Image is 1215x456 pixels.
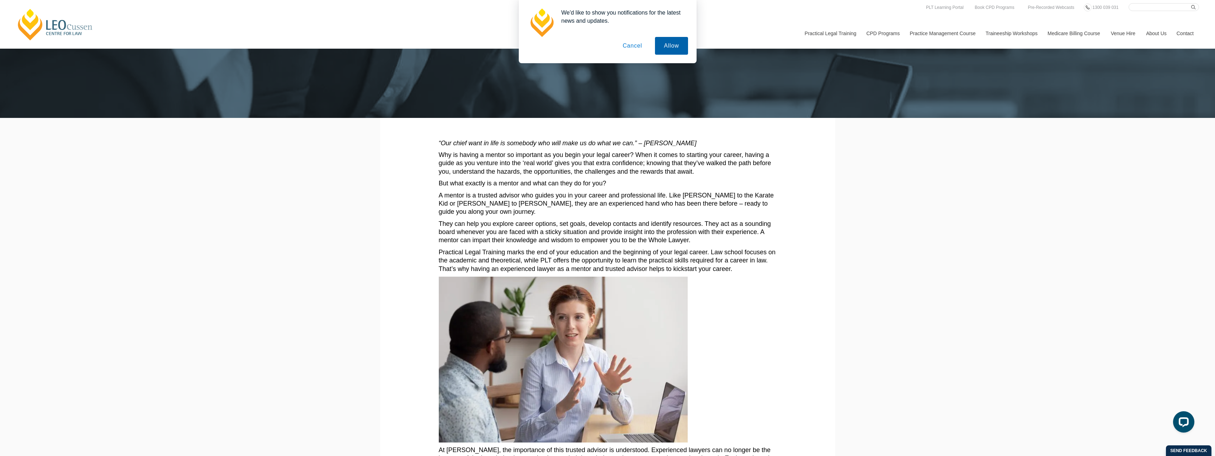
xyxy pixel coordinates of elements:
button: Allow [655,37,688,55]
p: Why is having a mentor so important as you begin your legal career? When it comes to starting you... [439,151,777,176]
p: They can help you explore career options, set goals, develop contacts and identify resources. The... [439,220,777,245]
p: A mentor is a trusted advisor who guides you in your career and professional life. Like [PERSON_N... [439,191,777,216]
button: Cancel [614,37,651,55]
em: “Our chief want in life is somebody who will make us do what we can.” – [PERSON_NAME] [439,140,697,147]
div: We'd like to show you notifications for the latest news and updates. [556,9,688,25]
img: notification icon [527,9,556,37]
p: But what exactly is a mentor and what can they do for you? [439,179,777,188]
iframe: LiveChat chat widget [1167,408,1197,438]
p: Practical Legal Training marks the end of your education and the beginning of your legal career. ... [439,248,777,273]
